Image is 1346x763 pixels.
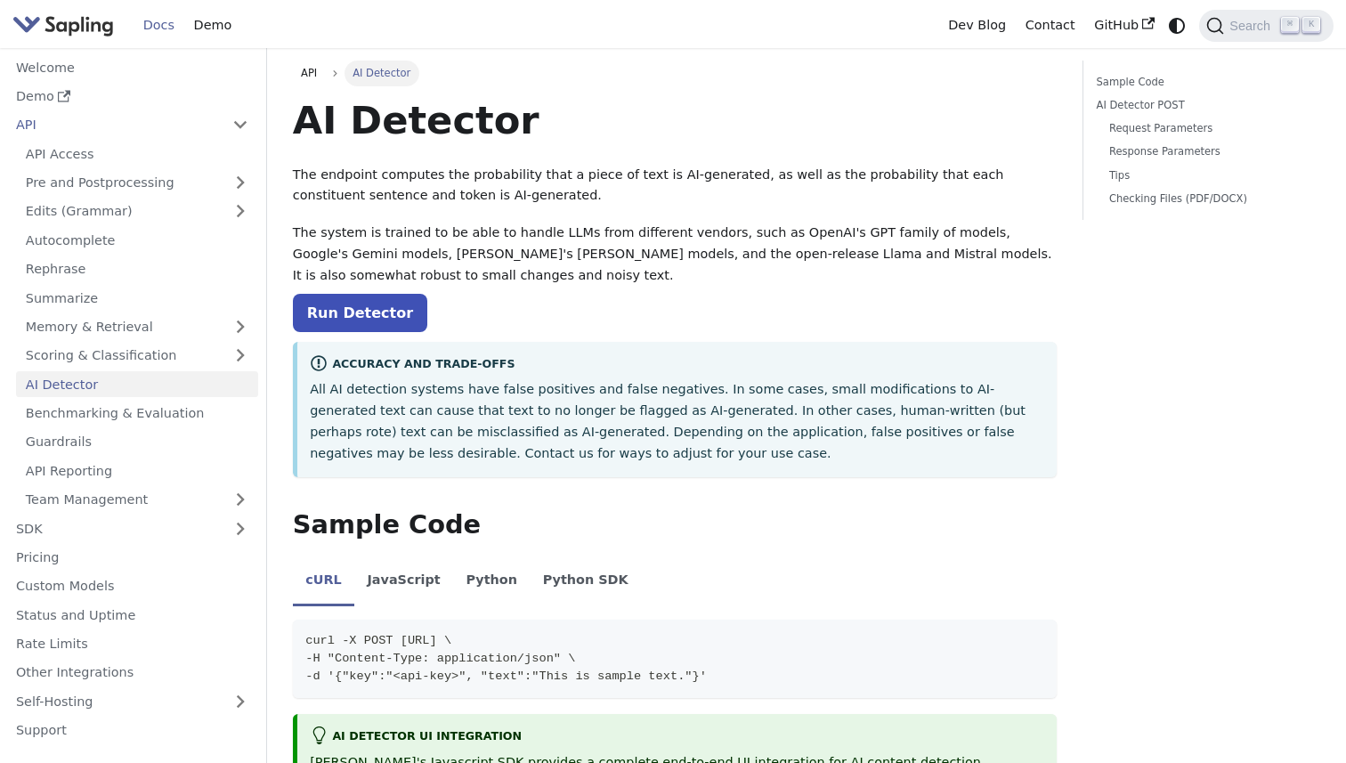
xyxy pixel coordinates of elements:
[301,67,317,79] span: API
[12,12,120,38] a: Sapling.ai
[345,61,419,85] span: AI Detector
[184,12,241,39] a: Demo
[223,112,258,138] button: Collapse sidebar category 'API'
[16,199,258,224] a: Edits (Grammar)
[134,12,184,39] a: Docs
[1302,17,1320,33] kbd: K
[16,170,258,196] a: Pre and Postprocessing
[293,223,1058,286] p: The system is trained to be able to handle LLMs from different vendors, such as OpenAI's GPT fami...
[1224,19,1281,33] span: Search
[305,670,707,683] span: -d '{"key":"<api-key>", "text":"This is sample text."}'
[1097,74,1314,91] a: Sample Code
[6,602,258,628] a: Status and Uptime
[16,371,258,397] a: AI Detector
[1097,97,1314,114] a: AI Detector POST
[16,458,258,483] a: API Reporting
[6,660,258,686] a: Other Integrations
[453,557,530,607] li: Python
[1281,17,1299,33] kbd: ⌘
[16,401,258,426] a: Benchmarking & Evaluation
[16,227,258,253] a: Autocomplete
[293,294,427,332] a: Run Detector
[1016,12,1085,39] a: Contact
[1109,143,1308,160] a: Response Parameters
[310,726,1044,748] div: AI Detector UI integration
[6,631,258,657] a: Rate Limits
[16,285,258,311] a: Summarize
[354,557,453,607] li: JavaScript
[1109,191,1308,207] a: Checking Files (PDF/DOCX)
[1109,167,1308,184] a: Tips
[1084,12,1164,39] a: GitHub
[16,141,258,166] a: API Access
[16,429,258,455] a: Guardrails
[6,688,258,714] a: Self-Hosting
[293,61,1058,85] nav: Breadcrumbs
[293,61,326,85] a: API
[16,256,258,282] a: Rephrase
[293,557,354,607] li: cURL
[6,718,258,743] a: Support
[293,96,1058,144] h1: AI Detector
[1109,120,1308,137] a: Request Parameters
[223,515,258,541] button: Expand sidebar category 'SDK'
[6,54,258,80] a: Welcome
[12,12,114,38] img: Sapling.ai
[6,573,258,599] a: Custom Models
[1164,12,1190,38] button: Switch between dark and light mode (currently system mode)
[6,545,258,571] a: Pricing
[310,379,1044,464] p: All AI detection systems have false positives and false negatives. In some cases, small modificat...
[6,84,258,110] a: Demo
[310,354,1044,376] div: Accuracy and Trade-offs
[530,557,641,607] li: Python SDK
[293,165,1058,207] p: The endpoint computes the probability that a piece of text is AI-generated, as well as the probab...
[305,634,451,647] span: curl -X POST [URL] \
[305,652,575,665] span: -H "Content-Type: application/json" \
[6,515,223,541] a: SDK
[938,12,1015,39] a: Dev Blog
[293,509,1058,541] h2: Sample Code
[1199,10,1333,42] button: Search (Command+K)
[16,314,258,340] a: Memory & Retrieval
[16,343,258,369] a: Scoring & Classification
[16,487,258,513] a: Team Management
[6,112,223,138] a: API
